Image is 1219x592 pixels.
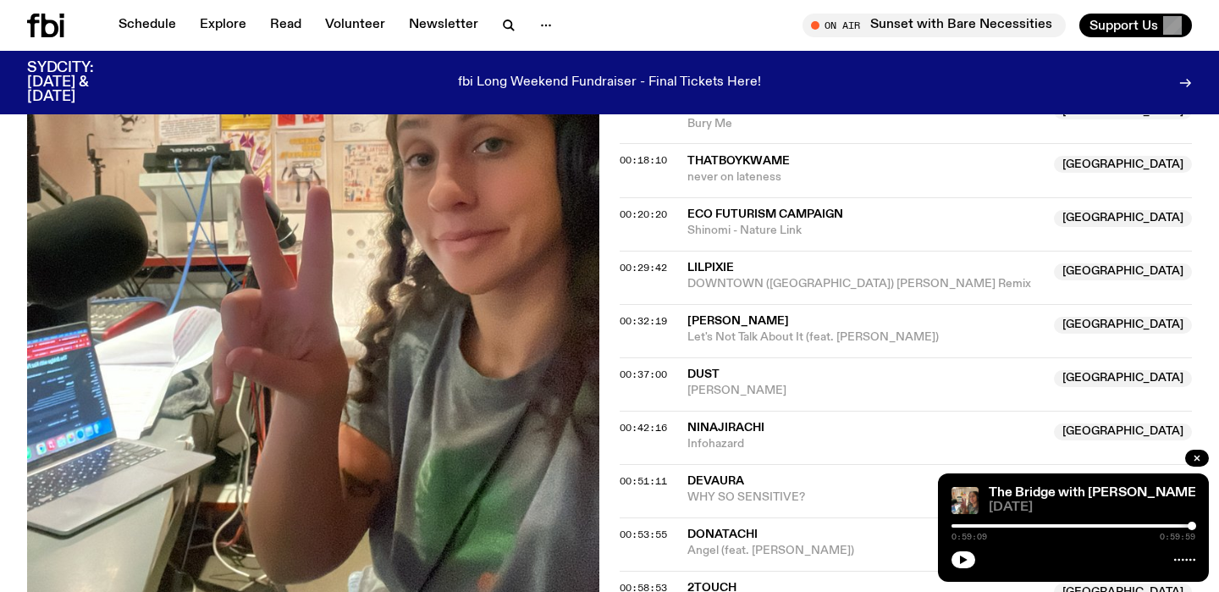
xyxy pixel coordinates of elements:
[620,156,667,165] button: 00:18:10
[687,383,1044,399] span: [PERSON_NAME]
[687,169,1044,185] span: never on lateness
[1054,370,1192,387] span: [GEOGRAPHIC_DATA]
[687,329,1044,346] span: Let's Not Talk About It (feat. [PERSON_NAME])
[687,262,734,274] span: LILPIXIE
[620,528,667,541] span: 00:53:55
[620,530,667,539] button: 00:53:55
[620,153,667,167] span: 00:18:10
[315,14,395,37] a: Volunteer
[803,14,1066,37] button: On AirSunset with Bare Necessities
[260,14,312,37] a: Read
[620,370,667,379] button: 00:37:00
[687,116,1044,132] span: Bury Me
[989,486,1200,500] a: The Bridge with [PERSON_NAME]
[190,14,256,37] a: Explore
[620,423,667,433] button: 00:42:16
[1054,423,1192,440] span: [GEOGRAPHIC_DATA]
[1054,263,1192,280] span: [GEOGRAPHIC_DATA]
[1054,210,1192,227] span: [GEOGRAPHIC_DATA]
[1054,317,1192,334] span: [GEOGRAPHIC_DATA]
[951,533,987,541] span: 0:59:09
[687,208,843,220] span: Eco Futurism Campaign
[687,276,1044,292] span: DOWNTOWN ([GEOGRAPHIC_DATA]) [PERSON_NAME] Remix
[687,490,1044,506] span: WHY SO SENSITIVE?
[108,14,186,37] a: Schedule
[620,474,667,488] span: 00:51:11
[687,436,1044,452] span: Infohazard
[620,210,667,219] button: 00:20:20
[27,61,135,104] h3: SYDCITY: [DATE] & [DATE]
[1089,18,1158,33] span: Support Us
[399,14,488,37] a: Newsletter
[687,543,1044,559] span: Angel (feat. [PERSON_NAME])
[1160,533,1195,541] span: 0:59:59
[620,317,667,326] button: 00:32:19
[1054,156,1192,173] span: [GEOGRAPHIC_DATA]
[687,155,790,167] span: thatboykwame
[687,223,1044,239] span: Shinomi - Nature Link
[1079,14,1192,37] button: Support Us
[687,422,764,434] span: Ninajirachi
[687,315,789,327] span: [PERSON_NAME]
[620,314,667,328] span: 00:32:19
[989,501,1195,514] span: [DATE]
[620,263,667,273] button: 00:29:42
[620,261,667,274] span: 00:29:42
[687,528,758,540] span: Donatachi
[620,207,667,221] span: 00:20:20
[620,477,667,486] button: 00:51:11
[687,368,720,380] span: dust
[687,475,744,487] span: DEVAURA
[458,75,761,91] p: fbi Long Weekend Fundraiser - Final Tickets Here!
[620,421,667,434] span: 00:42:16
[620,368,667,381] span: 00:37:00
